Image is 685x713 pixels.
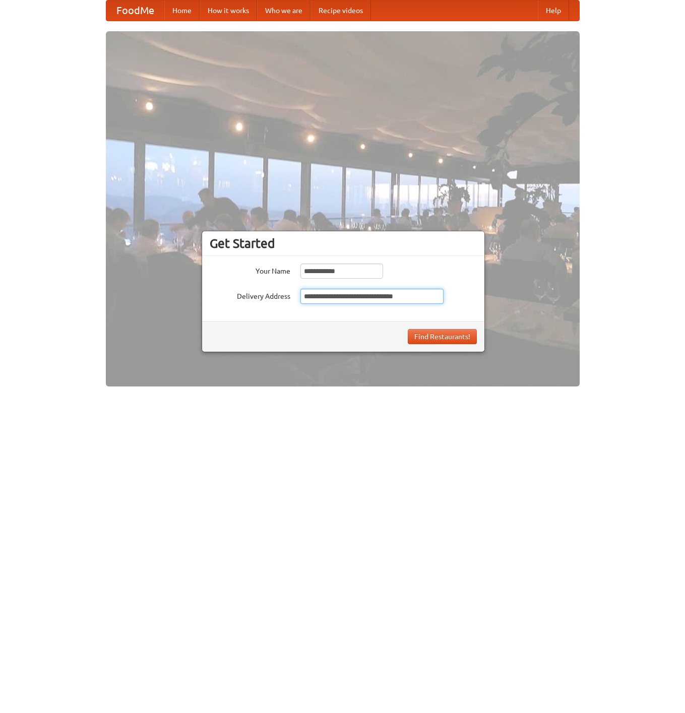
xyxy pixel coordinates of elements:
a: How it works [200,1,257,21]
a: Who we are [257,1,310,21]
h3: Get Started [210,236,477,251]
a: Help [538,1,569,21]
a: FoodMe [106,1,164,21]
label: Delivery Address [210,289,290,301]
a: Home [164,1,200,21]
label: Your Name [210,264,290,276]
button: Find Restaurants! [408,329,477,344]
a: Recipe videos [310,1,371,21]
